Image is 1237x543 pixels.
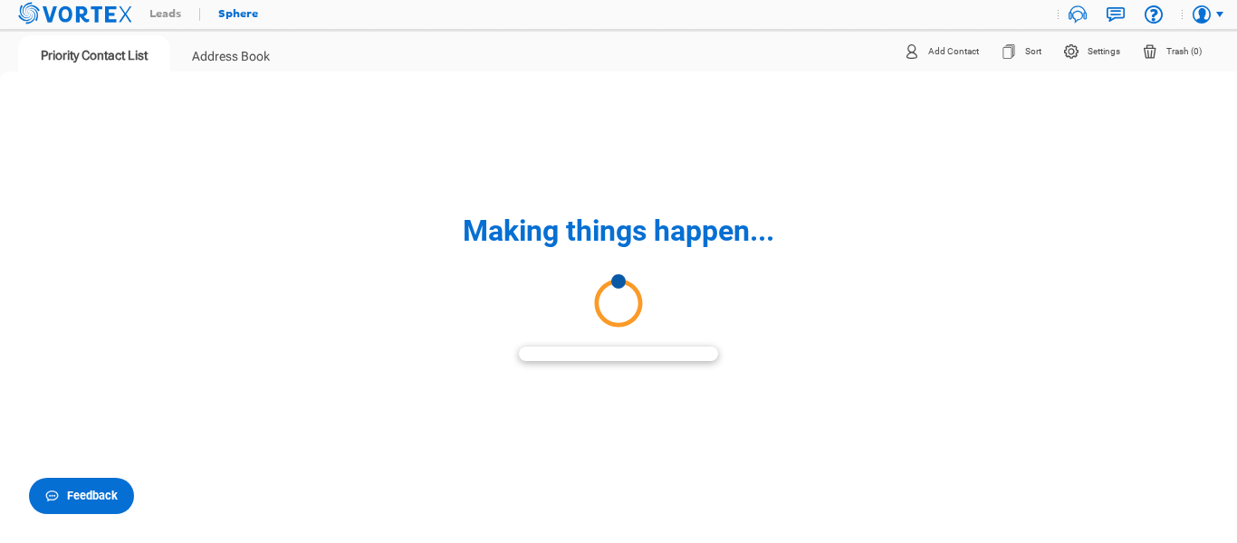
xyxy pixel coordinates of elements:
[1166,47,1202,56] div: Trash (0)
[1025,47,1041,56] div: Sort
[218,9,258,20] div: Sphere
[928,47,979,56] div: Add Contact
[1088,47,1120,56] div: Settings
[149,9,181,20] div: Leads
[192,47,270,65] span: Address Book
[67,491,118,502] span: Feedback
[463,216,774,245] div: Making things happen...
[41,46,148,64] span: Priority Contact List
